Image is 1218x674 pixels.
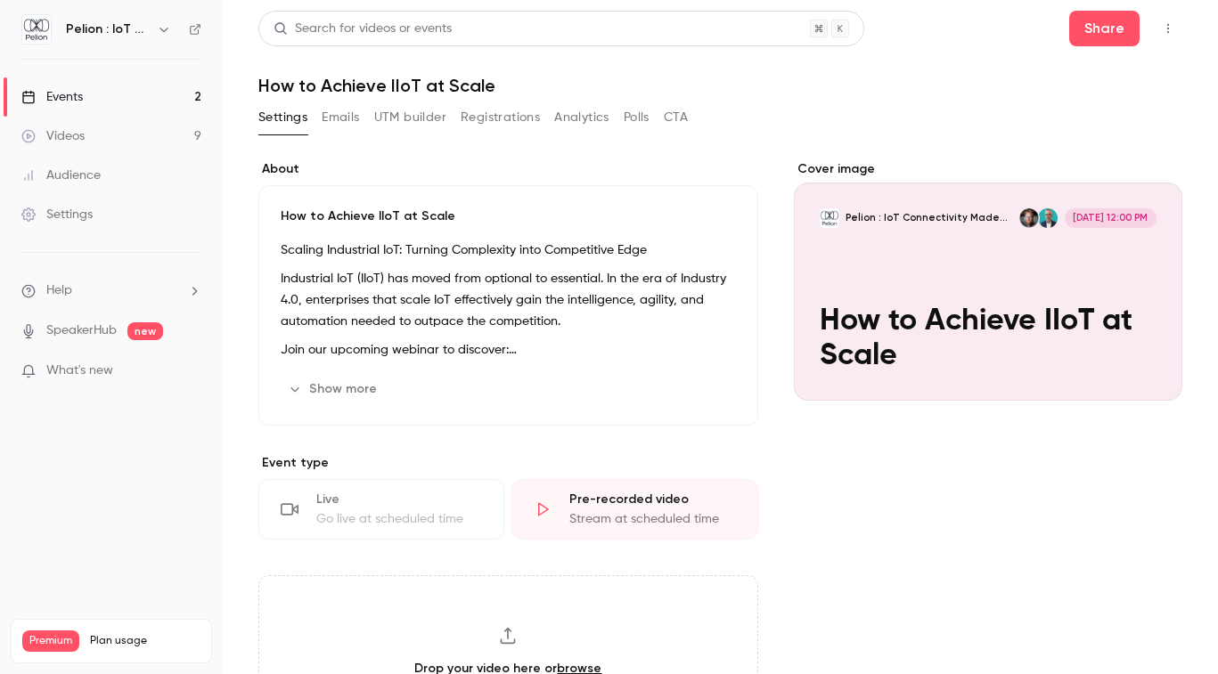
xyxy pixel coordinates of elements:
[258,479,504,540] div: LiveGo live at scheduled time
[511,479,757,540] div: Pre-recorded videoStream at scheduled time
[281,207,736,225] p: How to Achieve IIoT at Scale
[21,206,93,223] div: Settings
[569,510,735,528] div: Stream at scheduled time
[794,160,1182,401] section: Cover image
[794,160,1182,178] label: Cover image
[322,103,359,132] button: Emails
[21,88,83,106] div: Events
[258,160,758,178] label: About
[21,166,101,184] div: Audience
[281,375,388,403] button: Show more
[281,268,736,332] p: Industrial IoT (IIoT) has moved from optional to essential. In the era of Industry 4.0, enterpris...
[374,103,446,132] button: UTM builder
[274,20,452,38] div: Search for videos or events
[46,281,72,300] span: Help
[46,361,113,380] span: What's new
[258,75,1182,96] h1: How to Achieve IIoT at Scale
[22,15,51,44] img: Pelion : IoT Connectivity Made Effortless
[258,454,758,472] p: Event type
[1069,11,1140,46] button: Share
[461,103,540,132] button: Registrations
[316,510,482,528] div: Go live at scheduled time
[316,491,482,508] div: Live
[554,103,609,132] button: Analytics
[258,103,307,132] button: Settings
[21,281,201,300] li: help-dropdown-opener
[66,20,150,38] h6: Pelion : IoT Connectivity Made Effortless
[624,103,650,132] button: Polls
[90,634,200,648] span: Plan usage
[127,322,163,340] span: new
[281,240,736,261] p: Scaling Industrial IoT: Turning Complexity into Competitive Edge
[569,491,735,508] div: Pre-recorded video
[281,339,736,361] p: Join our upcoming webinar to discover:
[664,103,688,132] button: CTA
[21,127,85,145] div: Videos
[46,321,117,340] a: SpeakerHub
[22,630,79,652] span: Premium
